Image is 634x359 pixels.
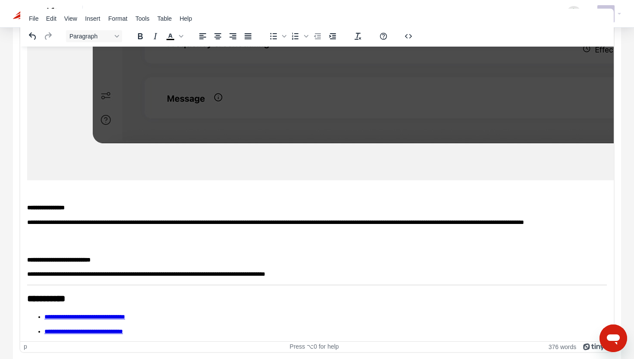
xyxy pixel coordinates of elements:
button: Decrease indent [310,30,325,42]
button: Italic [148,30,163,42]
div: Press ⌥0 for help [217,343,411,350]
div: Bullet list [266,30,288,42]
div: p [24,343,27,350]
button: Align right [226,30,240,42]
button: Justify [241,30,255,42]
img: Swifteq [13,8,73,20]
span: user [601,8,611,19]
button: Clear formatting [351,30,365,42]
button: Align left [195,30,210,42]
span: Table [157,15,172,22]
span: Help [179,15,192,22]
button: Help [376,30,391,42]
span: Format [108,15,127,22]
a: Powered by Tiny [583,343,605,350]
span: View [64,15,77,22]
button: Bold [133,30,148,42]
button: Align center [210,30,225,42]
span: Tools [135,15,150,22]
button: Block Paragraph [66,30,122,42]
button: Undo [25,30,40,42]
div: Text color Black [163,30,185,42]
span: File [29,15,39,22]
span: Edit [46,15,56,22]
button: 376 words [549,343,577,350]
span: Help Center Translate [88,6,151,22]
div: Numbered list [288,30,310,42]
iframe: Rich Text Area [20,47,614,341]
span: Insert [85,15,100,22]
span: Paragraph [69,33,112,40]
iframe: Button to launch messaging window [599,324,627,352]
button: Increase indent [325,30,340,42]
button: Redo [41,30,55,42]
